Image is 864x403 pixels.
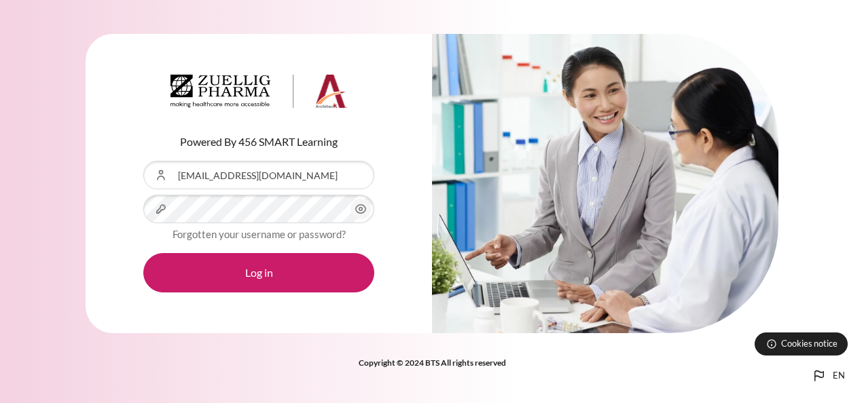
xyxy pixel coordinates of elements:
a: Architeck [170,75,347,114]
input: Username or Email Address [143,161,374,189]
button: Cookies notice [755,332,848,356]
a: Forgotten your username or password? [173,228,346,240]
span: Cookies notice [781,337,838,350]
strong: Copyright © 2024 BTS All rights reserved [359,358,506,368]
img: Architeck [170,75,347,109]
span: en [833,369,845,383]
button: Log in [143,253,374,292]
button: Languages [806,362,850,389]
p: Powered By 456 SMART Learning [143,134,374,150]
